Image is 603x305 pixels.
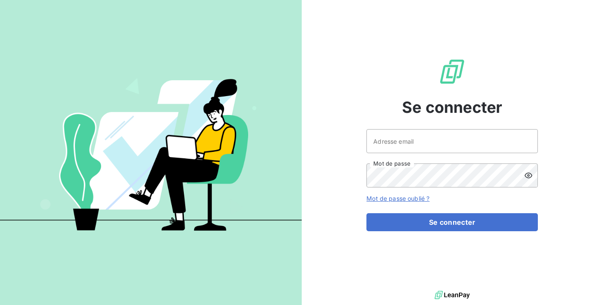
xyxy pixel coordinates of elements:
input: placeholder [366,129,538,153]
button: Se connecter [366,213,538,231]
a: Mot de passe oublié ? [366,195,429,202]
span: Se connecter [402,96,502,119]
img: Logo LeanPay [438,58,466,85]
img: logo [435,289,470,302]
